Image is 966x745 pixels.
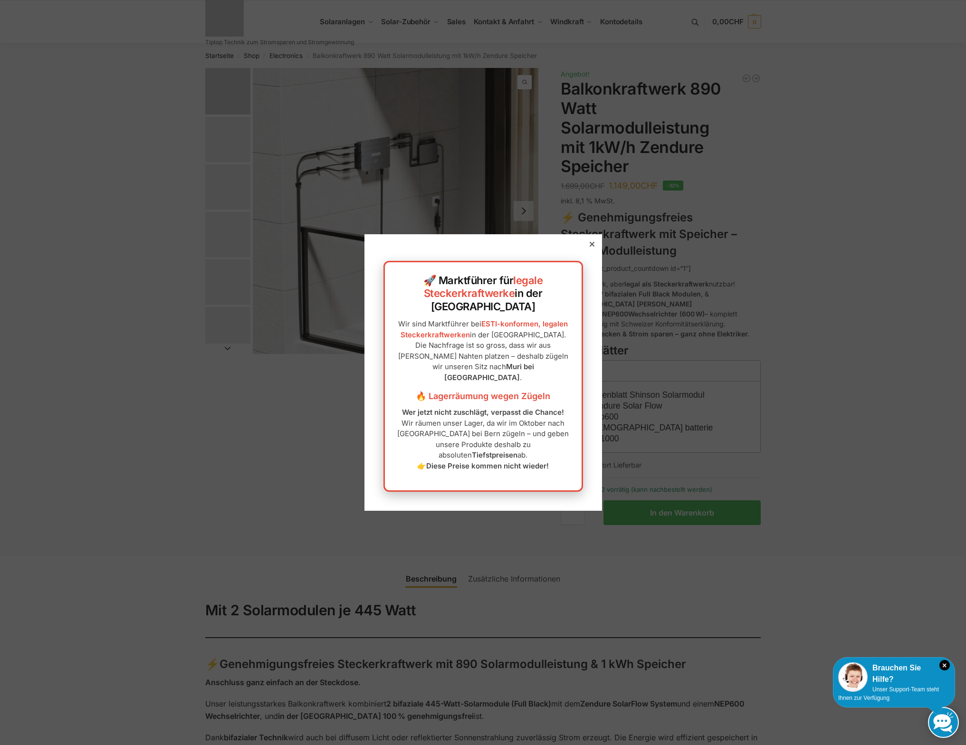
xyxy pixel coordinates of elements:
a: legale Steckerkraftwerke [424,274,543,300]
p: Wir sind Marktführer bei in der [GEOGRAPHIC_DATA]. Die Nachfrage ist so gross, dass wir aus [PERS... [394,319,572,383]
img: Customer service [838,662,868,692]
strong: Tiefstpreisen [472,450,517,459]
strong: Wer jetzt nicht zuschlägt, verpasst die Chance! [402,408,564,417]
strong: Diese Preise kommen nicht wieder! [426,461,549,470]
i: Schließen [939,660,950,670]
h2: 🚀 Marktführer für in der [GEOGRAPHIC_DATA] [394,274,572,314]
div: Brauchen Sie Hilfe? [838,662,950,685]
h3: 🔥 Lagerräumung wegen Zügeln [394,390,572,402]
span: Unser Support-Team steht Ihnen zur Verfügung [838,686,939,701]
a: ESTI-konformen, legalen Steckerkraftwerken [401,319,568,339]
p: Wir räumen unser Lager, da wir im Oktober nach [GEOGRAPHIC_DATA] bei Bern zügeln – und geben unse... [394,407,572,471]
